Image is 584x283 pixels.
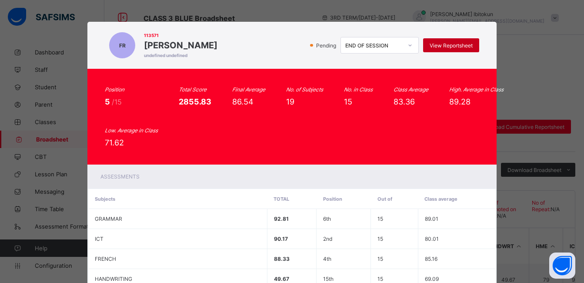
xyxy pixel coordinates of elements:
[323,196,342,202] span: Position
[377,216,383,222] span: 15
[394,97,415,106] span: 83.36
[344,97,352,106] span: 15
[105,86,124,93] i: Position
[323,276,334,282] span: 15th
[377,236,383,242] span: 15
[425,256,437,262] span: 85.16
[315,42,339,49] span: Pending
[425,276,439,282] span: 69.09
[274,216,289,222] span: 92.81
[112,98,122,106] span: /15
[95,236,103,242] span: ICT
[344,86,373,93] i: No. in Class
[95,276,132,282] span: HANDWRITING
[286,86,323,93] i: No. of Subjects
[100,173,140,180] span: Assessments
[424,196,457,202] span: Class average
[232,86,265,93] i: Final Average
[179,86,207,93] i: Total Score
[144,53,217,58] span: undefined undefined
[394,86,428,93] i: Class Average
[549,253,575,279] button: Open asap
[430,42,473,49] span: View Reportsheet
[377,256,383,262] span: 15
[449,97,471,106] span: 89.28
[377,196,392,202] span: Out of
[286,97,294,106] span: 19
[119,42,126,49] span: FR
[144,40,217,51] span: [PERSON_NAME]
[95,196,115,202] span: Subjects
[105,127,158,134] i: Low. Average in Class
[105,138,124,147] span: 71.62
[105,97,112,106] span: 5
[274,276,289,282] span: 49.67
[323,236,332,242] span: 2nd
[95,256,116,262] span: FRENCH
[345,42,403,49] div: END OF SESSION
[323,256,331,262] span: 4th
[274,236,288,242] span: 90.17
[449,86,504,93] i: High. Average in Class
[232,97,254,106] span: 86.54
[377,276,383,282] span: 15
[179,97,211,106] span: 2855.83
[323,216,331,222] span: 6th
[144,33,217,38] span: 113571
[425,236,439,242] span: 80.01
[95,216,122,222] span: GRAMMAR
[274,196,289,202] span: Total
[274,256,290,262] span: 88.33
[425,216,438,222] span: 89.01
